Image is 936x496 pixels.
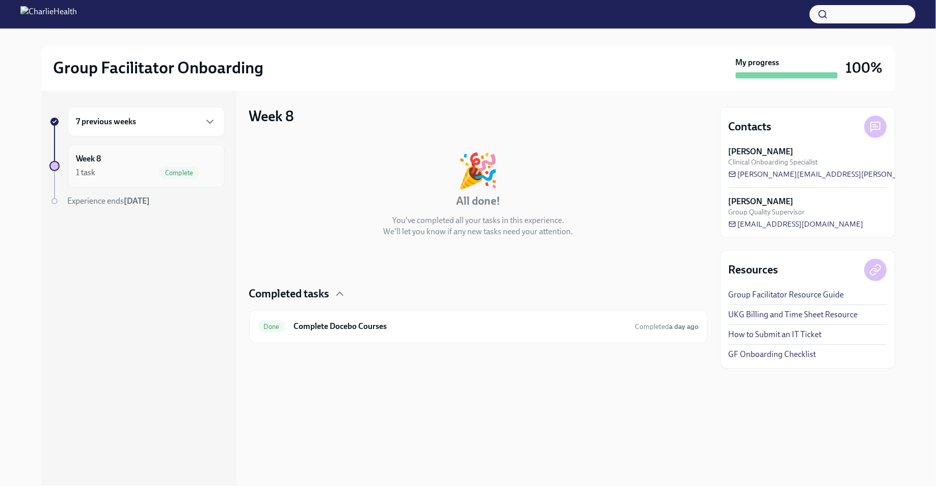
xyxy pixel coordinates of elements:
[729,329,822,340] a: How to Submit an IT Ticket
[258,318,699,335] a: DoneComplete Docebo CoursesCompleteda day ago
[729,262,779,278] h4: Resources
[76,116,137,127] h6: 7 previous weeks
[49,145,225,187] a: Week 81 taskComplete
[293,321,627,332] h6: Complete Docebo Courses
[68,196,150,206] span: Experience ends
[846,59,883,77] h3: 100%
[68,107,225,136] div: 7 previous weeks
[736,57,780,68] strong: My progress
[249,286,708,301] div: Completed tasks
[729,289,844,300] a: Group Facilitator Resource Guide
[635,322,699,331] span: Completed
[729,119,772,134] h4: Contacts
[729,146,794,157] strong: [PERSON_NAME]
[159,169,200,177] span: Complete
[76,167,96,178] div: 1 task
[635,322,699,332] span: August 26th, 2025 11:47
[458,154,499,187] div: 🎉
[54,58,264,78] h2: Group Facilitator Onboarding
[729,196,794,207] strong: [PERSON_NAME]
[729,349,816,360] a: GF Onboarding Checklist
[729,157,818,167] span: Clinical Onboarding Specialist
[249,286,330,301] h4: Completed tasks
[384,226,573,237] p: We'll let you know if any new tasks need your attention.
[670,322,699,331] strong: a day ago
[729,207,805,217] span: Group Quality Supervisor
[20,6,77,22] img: CharlieHealth
[249,107,295,125] h3: Week 8
[729,309,858,320] a: UKG Billing and Time Sheet Resource
[124,196,150,206] strong: [DATE]
[258,323,286,330] span: Done
[729,219,864,229] a: [EMAIL_ADDRESS][DOMAIN_NAME]
[456,194,500,209] h4: All done!
[392,215,564,226] p: You've completed all your tasks in this experience.
[76,153,101,164] h6: Week 8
